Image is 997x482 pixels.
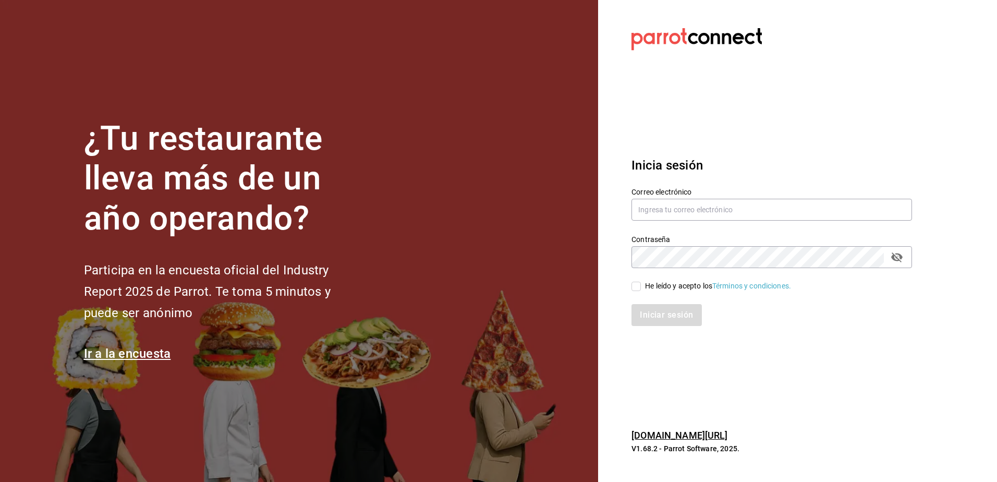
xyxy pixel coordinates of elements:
button: passwordField [888,248,906,266]
a: [DOMAIN_NAME][URL] [631,430,727,441]
input: Ingresa tu correo electrónico [631,199,912,221]
p: V1.68.2 - Parrot Software, 2025. [631,443,912,454]
a: Ir a la encuesta [84,346,171,361]
h2: Participa en la encuesta oficial del Industry Report 2025 de Parrot. Te toma 5 minutos y puede se... [84,260,366,323]
h3: Inicia sesión [631,156,912,175]
label: Correo electrónico [631,188,912,195]
label: Contraseña [631,235,912,243]
div: He leído y acepto los [645,281,791,292]
a: Términos y condiciones. [712,282,791,290]
h1: ¿Tu restaurante lleva más de un año operando? [84,119,366,239]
